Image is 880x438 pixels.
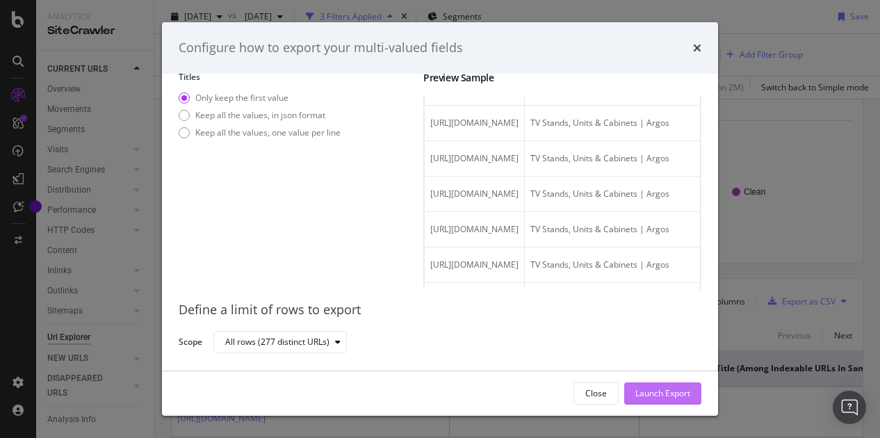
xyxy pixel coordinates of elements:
button: Close [573,382,619,405]
span: TV Stands, Units & Cabinets | Argos [530,223,669,235]
span: TV Stands, Units & Cabinets | Argos [530,259,669,270]
span: https://www.argos.co.uk/browse/home-and-furniture/living-room-furniture/tv-units-and-stands/c:298... [430,152,519,164]
div: Configure how to export your multi-valued fields [179,39,463,57]
div: Close [585,387,607,399]
span: TV Stands, Units & Cabinets | Argos [530,188,669,200]
span: TV Stands, Units & Cabinets | Argos [530,117,669,129]
div: Define a limit of rows to export [179,301,701,319]
span: https://www.argos.co.uk/browse/home-and-furniture/living-room-furniture/tv-units-and-stands/c:298... [430,117,519,129]
div: Keep all the values, in json format [195,109,325,121]
div: Only keep the first value [179,92,341,104]
span: https://www.argos.co.uk/browse/home-and-furniture/living-room-furniture/tv-units-and-stands/c:298... [430,259,519,270]
button: Launch Export [624,382,701,405]
span: https://www.argos.co.uk/browse/home-and-furniture/living-room-furniture/tv-units-and-stands/c:298... [430,188,519,200]
label: Scope [179,336,202,351]
div: times [693,39,701,57]
div: modal [162,22,718,416]
button: All rows (277 distinct URLs) [213,331,347,353]
label: Titles [179,71,412,83]
div: Keep all the values, one value per line [195,127,341,138]
div: Open Intercom Messenger [833,391,866,424]
div: Launch Export [635,387,690,399]
span: TV Stands, Units & Cabinets | Argos [530,152,669,164]
span: https://www.argos.co.uk/browse/home-and-furniture/living-room-furniture/tv-units-and-stands/c:298... [430,223,519,235]
div: Keep all the values, in json format [179,109,341,121]
div: Only keep the first value [195,92,288,104]
div: Preview Sample [423,71,701,85]
div: All rows (277 distinct URLs) [225,338,329,346]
